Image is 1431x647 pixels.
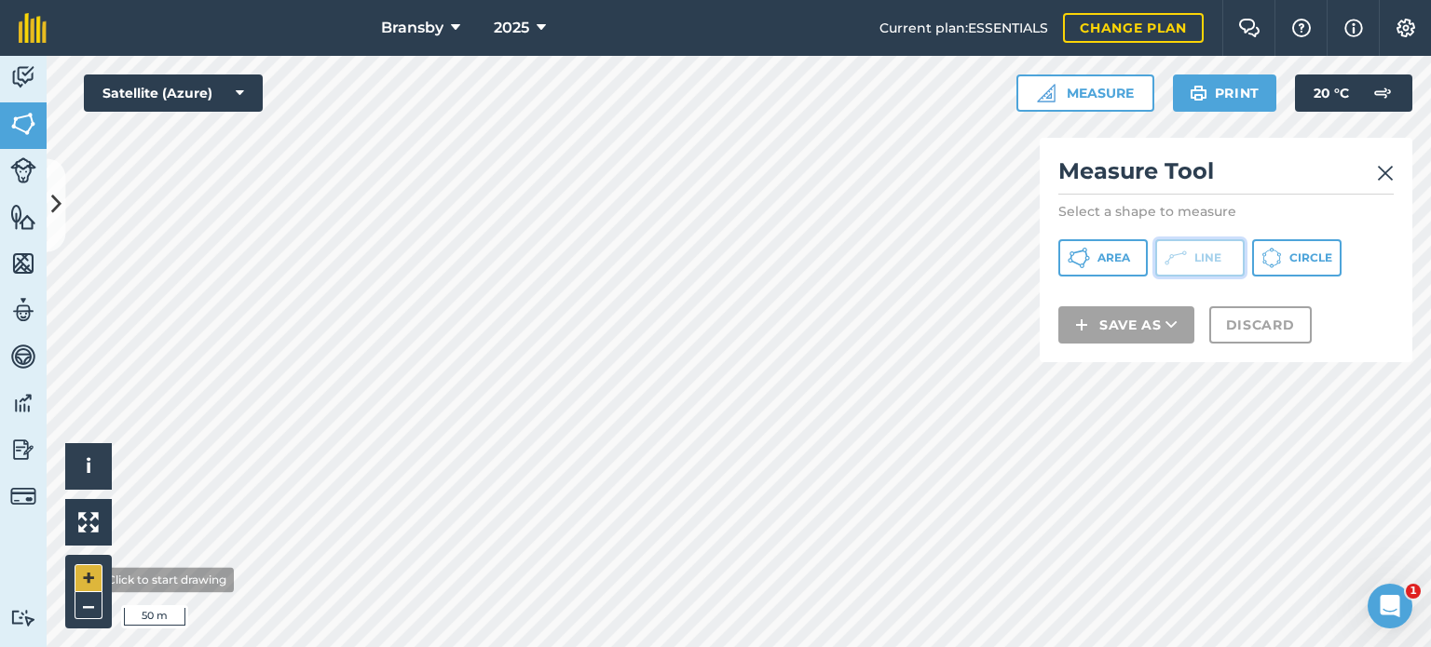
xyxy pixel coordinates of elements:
[1344,17,1363,39] img: svg+xml;base64,PHN2ZyB4bWxucz0iaHR0cDovL3d3dy53My5vcmcvMjAwMC9zdmciIHdpZHRoPSIxNyIgaGVpZ2h0PSIxNy...
[1063,13,1204,43] a: Change plan
[1037,84,1056,102] img: Ruler icon
[10,436,36,464] img: svg+xml;base64,PD94bWwgdmVyc2lvbj0iMS4wIiBlbmNvZGluZz0idXRmLTgiPz4KPCEtLSBHZW5lcmF0b3I6IEFkb2JlIE...
[879,18,1048,38] span: Current plan : ESSENTIALS
[10,203,36,231] img: svg+xml;base64,PHN2ZyB4bWxucz0iaHR0cDovL3d3dy53My5vcmcvMjAwMC9zdmciIHdpZHRoPSI1NiIgaGVpZ2h0PSI2MC...
[1173,74,1277,112] button: Print
[1016,74,1154,112] button: Measure
[1290,19,1313,37] img: A question mark icon
[10,483,36,509] img: svg+xml;base64,PD94bWwgdmVyc2lvbj0iMS4wIiBlbmNvZGluZz0idXRmLTgiPz4KPCEtLSBHZW5lcmF0b3I6IEFkb2JlIE...
[1097,250,1130,265] span: Area
[10,343,36,371] img: svg+xml;base64,PD94bWwgdmVyc2lvbj0iMS4wIiBlbmNvZGluZz0idXRmLTgiPz4KPCEtLSBHZW5lcmF0b3I6IEFkb2JlIE...
[1368,584,1412,628] iframe: Intercom live chat
[1295,74,1412,112] button: 20 °C
[1058,239,1148,276] button: Area
[1194,250,1221,265] span: Line
[1406,584,1421,599] span: 1
[19,13,47,43] img: fieldmargin Logo
[10,249,36,277] img: svg+xml;base64,PHN2ZyB4bWxucz0iaHR0cDovL3d3dy53My5vcmcvMjAwMC9zdmciIHdpZHRoPSI1NiIgaGVpZ2h0PSI2MC...
[10,609,36,627] img: svg+xml;base64,PD94bWwgdmVyc2lvbj0iMS4wIiBlbmNvZGluZz0idXRmLTgiPz4KPCEtLSBHZW5lcmF0b3I6IEFkb2JlIE...
[1058,202,1394,221] p: Select a shape to measure
[1155,239,1245,276] button: Line
[1377,162,1394,184] img: svg+xml;base64,PHN2ZyB4bWxucz0iaHR0cDovL3d3dy53My5vcmcvMjAwMC9zdmciIHdpZHRoPSIyMiIgaGVpZ2h0PSIzMC...
[75,564,102,592] button: +
[494,17,529,39] span: 2025
[1395,19,1417,37] img: A cog icon
[1209,306,1312,344] button: Discard
[10,110,36,138] img: svg+xml;base64,PHN2ZyB4bWxucz0iaHR0cDovL3d3dy53My5vcmcvMjAwMC9zdmciIHdpZHRoPSI1NiIgaGVpZ2h0PSI2MC...
[1252,239,1342,276] button: Circle
[381,17,443,39] span: Bransby
[1289,250,1332,265] span: Circle
[10,63,36,91] img: svg+xml;base64,PD94bWwgdmVyc2lvbj0iMS4wIiBlbmNvZGluZz0idXRmLTgiPz4KPCEtLSBHZW5lcmF0b3I6IEFkb2JlIE...
[65,443,112,490] button: i
[1238,19,1261,37] img: Two speech bubbles overlapping with the left bubble in the forefront
[1058,156,1394,195] h2: Measure Tool
[1314,74,1349,112] span: 20 ° C
[1075,314,1088,336] img: svg+xml;base64,PHN2ZyB4bWxucz0iaHR0cDovL3d3dy53My5vcmcvMjAwMC9zdmciIHdpZHRoPSIxNCIgaGVpZ2h0PSIyNC...
[86,454,91,478] span: i
[10,157,36,183] img: svg+xml;base64,PD94bWwgdmVyc2lvbj0iMS4wIiBlbmNvZGluZz0idXRmLTgiPz4KPCEtLSBHZW5lcmF0b3I6IEFkb2JlIE...
[10,296,36,324] img: svg+xml;base64,PD94bWwgdmVyc2lvbj0iMS4wIiBlbmNvZGluZz0idXRmLTgiPz4KPCEtLSBHZW5lcmF0b3I6IEFkb2JlIE...
[84,74,263,112] button: Satellite (Azure)
[1364,74,1401,112] img: svg+xml;base64,PD94bWwgdmVyc2lvbj0iMS4wIiBlbmNvZGluZz0idXRmLTgiPz4KPCEtLSBHZW5lcmF0b3I6IEFkb2JlIE...
[1058,306,1194,344] button: Save as
[100,567,234,592] div: Click to start drawing
[78,512,99,532] img: Four arrows, one pointing top left, one top right, one bottom right and the last bottom left
[10,389,36,417] img: svg+xml;base64,PD94bWwgdmVyc2lvbj0iMS4wIiBlbmNvZGluZz0idXRmLTgiPz4KPCEtLSBHZW5lcmF0b3I6IEFkb2JlIE...
[1190,82,1207,104] img: svg+xml;base64,PHN2ZyB4bWxucz0iaHR0cDovL3d3dy53My5vcmcvMjAwMC9zdmciIHdpZHRoPSIxOSIgaGVpZ2h0PSIyNC...
[75,592,102,619] button: –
